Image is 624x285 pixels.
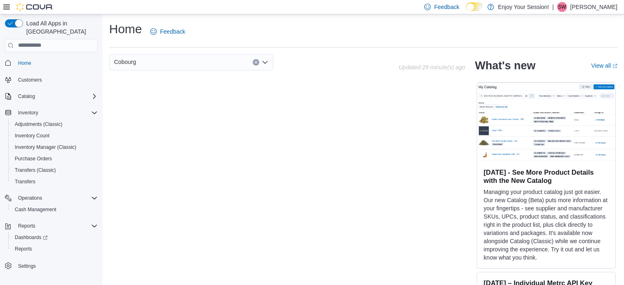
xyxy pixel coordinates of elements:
a: Transfers (Classic) [11,165,59,175]
button: Home [2,57,101,69]
span: Reports [18,223,35,229]
span: Inventory Count [11,131,98,141]
span: Dashboards [11,233,98,242]
button: Clear input [253,59,259,66]
h3: [DATE] - See More Product Details with the New Catalog [484,168,609,185]
button: Inventory Count [8,130,101,141]
span: Cash Management [11,205,98,214]
button: Purchase Orders [8,153,101,164]
div: Sarah Wilson [557,2,567,12]
span: Reports [11,244,98,254]
a: Reports [11,244,35,254]
span: Load All Apps in [GEOGRAPHIC_DATA] [23,19,98,36]
span: Operations [15,193,98,203]
span: Settings [18,263,36,269]
span: Customers [18,77,42,83]
span: Feedback [160,27,185,36]
span: Operations [18,195,42,201]
span: Dashboards [15,234,48,241]
p: Enjoy Your Session! [498,2,549,12]
a: Settings [15,261,39,271]
span: Home [15,58,98,68]
span: Purchase Orders [11,154,98,164]
span: Inventory [15,108,98,118]
span: Cash Management [15,206,56,213]
a: Transfers [11,177,39,187]
span: Transfers [11,177,98,187]
button: Inventory [2,107,101,119]
img: Cova [16,3,53,11]
p: Updated 29 minute(s) ago [399,64,465,71]
button: Transfers [8,176,101,187]
a: Feedback [147,23,188,40]
button: Cash Management [8,204,101,215]
span: Customers [15,75,98,85]
span: Reports [15,246,32,252]
span: Inventory Manager (Classic) [15,144,76,150]
span: Transfers (Classic) [15,167,56,173]
button: Reports [8,243,101,255]
span: Adjustments (Classic) [11,119,98,129]
a: Dashboards [8,232,101,243]
a: Cash Management [11,205,59,214]
button: Inventory Manager (Classic) [8,141,101,153]
button: Inventory [15,108,41,118]
input: Dark Mode [466,2,483,11]
a: Adjustments (Classic) [11,119,66,129]
p: Managing your product catalog just got easier. Our new Catalog (Beta) puts more information at yo... [484,188,609,262]
button: Reports [15,221,39,231]
span: Home [18,60,31,66]
button: Operations [15,193,46,203]
span: Inventory Count [15,132,50,139]
p: | [552,2,554,12]
svg: External link [613,64,617,68]
button: Reports [2,220,101,232]
button: Settings [2,260,101,271]
button: Adjustments (Classic) [8,119,101,130]
button: Operations [2,192,101,204]
a: Customers [15,75,45,85]
span: SW [558,2,566,12]
span: Catalog [15,91,98,101]
span: Purchase Orders [15,155,52,162]
button: Catalog [15,91,38,101]
a: Dashboards [11,233,51,242]
a: Home [15,58,34,68]
button: Customers [2,74,101,86]
button: Catalog [2,91,101,102]
h1: Home [109,21,142,37]
span: Feedback [434,3,459,11]
span: Transfers [15,178,35,185]
span: Inventory Manager (Classic) [11,142,98,152]
span: Transfers (Classic) [11,165,98,175]
span: Inventory [18,109,38,116]
a: Inventory Manager (Classic) [11,142,80,152]
span: Reports [15,221,98,231]
span: Cobourg [114,57,136,67]
button: Open list of options [262,59,268,66]
p: [PERSON_NAME] [570,2,617,12]
span: Settings [15,260,98,271]
h2: What's new [475,59,535,72]
button: Transfers (Classic) [8,164,101,176]
a: Inventory Count [11,131,53,141]
span: Catalog [18,93,35,100]
a: Purchase Orders [11,154,55,164]
a: View allExternal link [591,62,617,69]
span: Adjustments (Classic) [15,121,62,128]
